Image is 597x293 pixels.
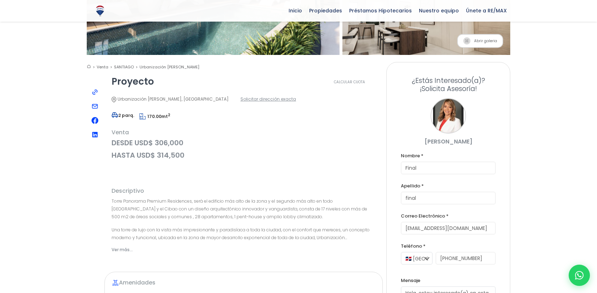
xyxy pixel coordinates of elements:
[112,279,119,287] img: Icono de amenidades
[346,5,415,16] span: Préstamos Hipotecarios
[91,89,98,96] img: Copiar Enlace
[97,64,112,70] a: Venta
[401,276,496,285] label: Mensaje
[112,95,229,103] span: Urbanización [PERSON_NAME], [GEOGRAPHIC_DATA]
[91,117,98,124] img: Compartir en Facebook
[306,5,346,16] span: Propiedades
[401,137,496,146] p: [PERSON_NAME]
[401,77,496,93] h3: ¡Solicita Asesoría!
[114,64,138,70] a: SANTIAGO
[401,242,496,250] label: Teléfono *
[168,112,170,118] sup: 2
[462,5,510,16] span: Únete a RE/MAX
[112,112,134,118] span: 2 parq.
[112,151,376,160] span: HASTA USD$ 314,500
[140,64,199,70] a: Urbanización [PERSON_NAME]
[401,151,496,160] label: Nombre *
[240,95,296,103] span: Solicitar dirección exacta
[112,226,376,242] p: Una torre de lujo con la vista más impresionante y paradisíaca a toda la ciudad, con el confort q...
[112,188,376,194] h2: Descriptivo
[147,113,161,119] span: 170.00
[112,279,375,287] h2: Amenidades
[140,113,170,119] span: mt
[92,132,98,137] img: Compartir en Linkedin
[323,77,376,88] a: Calcular Cuota
[112,128,376,137] span: Venta
[415,5,462,16] span: Nuestro equipo
[112,197,376,221] p: Torre Panorama Premium Residences, será el edificio más alto de la zona y el segundo más alto en ...
[87,64,91,69] img: Inicio
[91,103,98,110] img: Compartir por correo
[94,5,106,17] img: Logo de REMAX
[463,37,471,45] img: Abrir galeria
[112,245,133,254] span: Ver más...
[90,87,100,97] span: Copiar enlace
[401,181,496,190] label: Apellido *
[285,5,306,16] span: Inicio
[457,34,503,48] span: Abrir galeria
[112,97,116,102] img: Icono de dirección
[112,77,154,86] h1: Proyecto
[401,77,496,85] span: ¿Estás Interesado(a)?
[436,252,496,265] input: 123-456-7890
[401,212,496,220] label: Correo Electrónico *
[112,139,376,147] span: DESDE USD$ 306,000
[431,98,466,134] div: Franklin Marte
